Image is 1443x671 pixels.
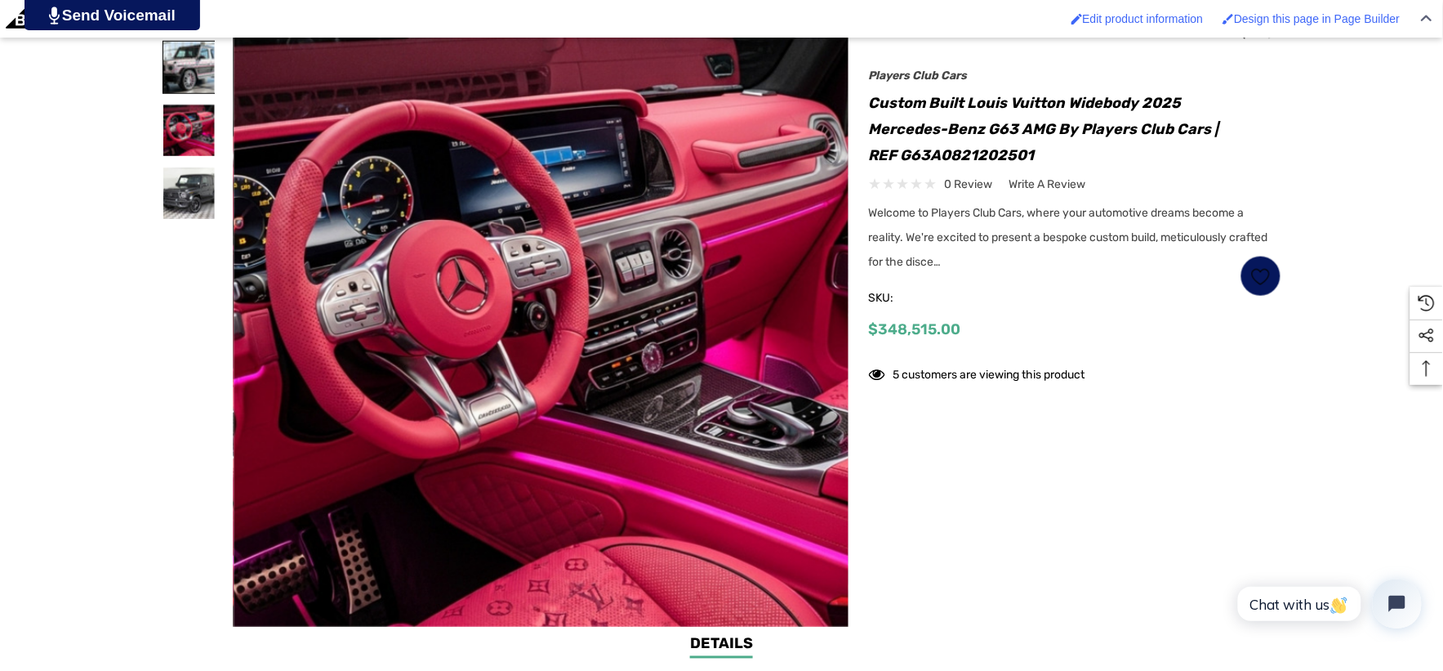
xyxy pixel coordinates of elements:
svg: Top [1410,360,1443,377]
h1: Custom Built Louis Vuitton Widebody 2025 Mercedes-Benz G63 AMG by Players Club Cars | REF G63A082... [869,90,1281,168]
svg: Recently Viewed [1419,295,1435,311]
svg: Wish List [1251,267,1270,286]
a: Details [690,633,753,659]
a: Enabled brush for page builder edit. Design this page in Page Builder [1214,4,1408,34]
img: Custom Built Louis Vuitton Widebody 2025 Mercedes-Benz G63 AMG by Players Club Cars | REF G63A082... [163,42,215,93]
img: Custom Built Louis Vuitton Widebody 2025 Mercedes-Benz G63 AMG by Players Club Cars | REF G63A082... [163,168,215,219]
a: Enabled brush for product edit Edit product information [1063,4,1212,34]
img: PjwhLS0gR2VuZXJhdG9yOiBHcmF2aXQuaW8gLS0+PHN2ZyB4bWxucz0iaHR0cDovL3d3dy53My5vcmcvMjAwMC9zdmciIHhtb... [49,7,60,25]
a: Players Club Cars [869,69,968,83]
span: 0 review [945,174,993,195]
img: Enabled brush for product edit [1071,13,1083,25]
span: $348,515.00 [869,320,961,338]
iframe: Tidio Chat [1220,566,1436,642]
img: Close Admin Bar [1421,15,1432,22]
span: Write a Review [1009,177,1086,192]
a: Write a Review [1009,174,1086,195]
img: Enabled brush for page builder edit. [1223,13,1234,25]
div: 5 customers are viewing this product [869,360,1085,385]
svg: Social Media [1419,328,1435,344]
a: Wish List [1240,256,1281,297]
span: Design this page in Page Builder [1234,12,1400,25]
span: Edit product information [1083,12,1204,25]
span: SKU: [869,287,951,310]
img: Custom Built Louis Vuitton Widebody 2025 Mercedes-Benz G63 AMG by Players Club Cars | REF G63A082... [163,105,215,156]
span: Welcome to Players Club Cars, where your automotive dreams become a reality. We're excited to pre... [869,206,1268,269]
